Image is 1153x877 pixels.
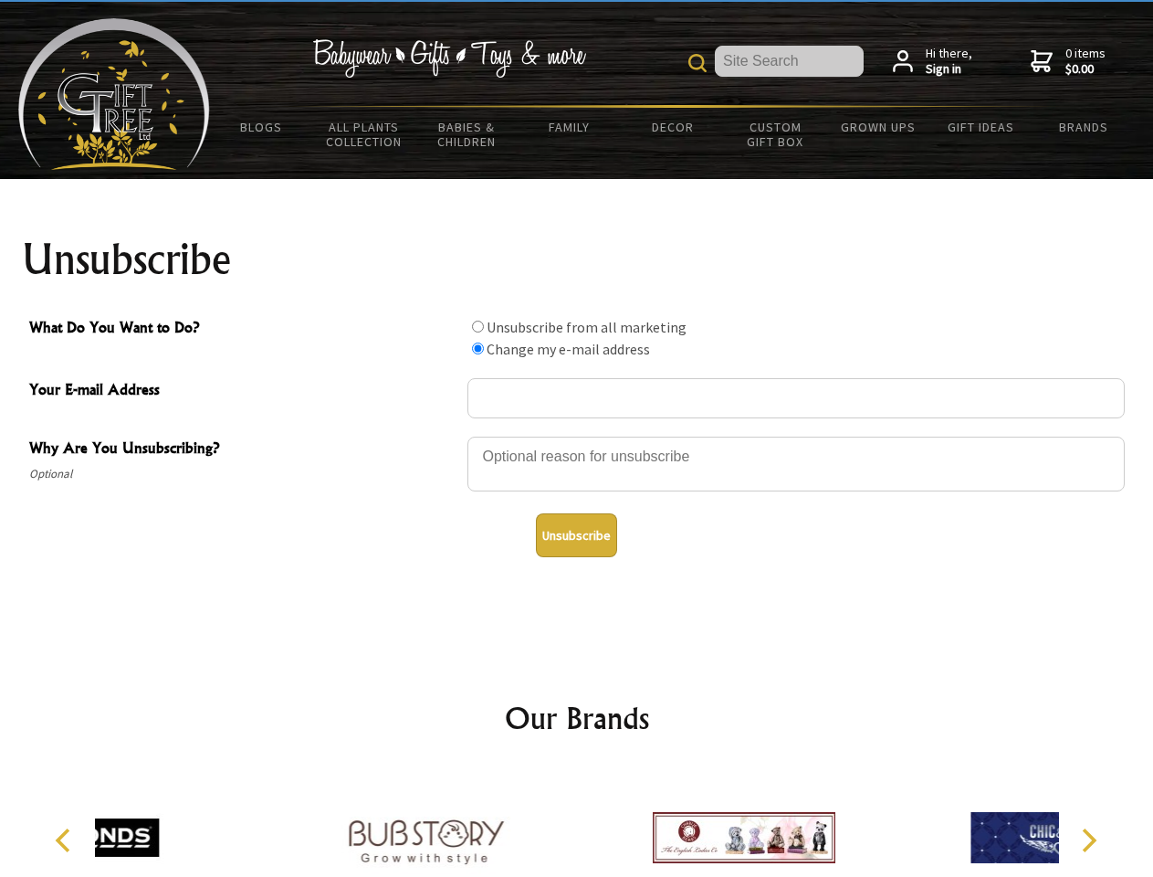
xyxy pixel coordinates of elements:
textarea: Why Are You Unsubscribing? [467,437,1125,491]
a: Hi there,Sign in [893,46,972,78]
button: Previous [46,820,86,861]
h2: Our Brands [37,696,1117,740]
a: Decor [621,108,724,146]
button: Next [1068,820,1108,861]
img: Babywear - Gifts - Toys & more [312,39,586,78]
strong: Sign in [926,61,972,78]
span: Why Are You Unsubscribing? [29,437,458,463]
a: Grown Ups [826,108,929,146]
span: What Do You Want to Do? [29,316,458,343]
a: Gift Ideas [929,108,1032,146]
strong: $0.00 [1065,61,1106,78]
label: Change my e-mail address [487,340,650,358]
a: Custom Gift Box [724,108,827,161]
a: Family [519,108,622,146]
span: Hi there, [926,46,972,78]
span: 0 items [1065,45,1106,78]
a: Babies & Children [415,108,519,161]
span: Your E-mail Address [29,378,458,405]
button: Unsubscribe [536,513,617,557]
a: Brands [1032,108,1136,146]
img: Babyware - Gifts - Toys and more... [18,18,210,170]
h1: Unsubscribe [22,238,1132,281]
input: Your E-mail Address [467,378,1125,418]
input: What Do You Want to Do? [472,321,484,333]
label: Unsubscribe from all marketing [487,318,687,336]
span: Optional [29,463,458,485]
a: BLOGS [210,108,313,146]
a: All Plants Collection [313,108,416,161]
a: 0 items$0.00 [1031,46,1106,78]
img: product search [688,54,707,72]
input: What Do You Want to Do? [472,343,484,354]
input: Site Search [715,46,864,77]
